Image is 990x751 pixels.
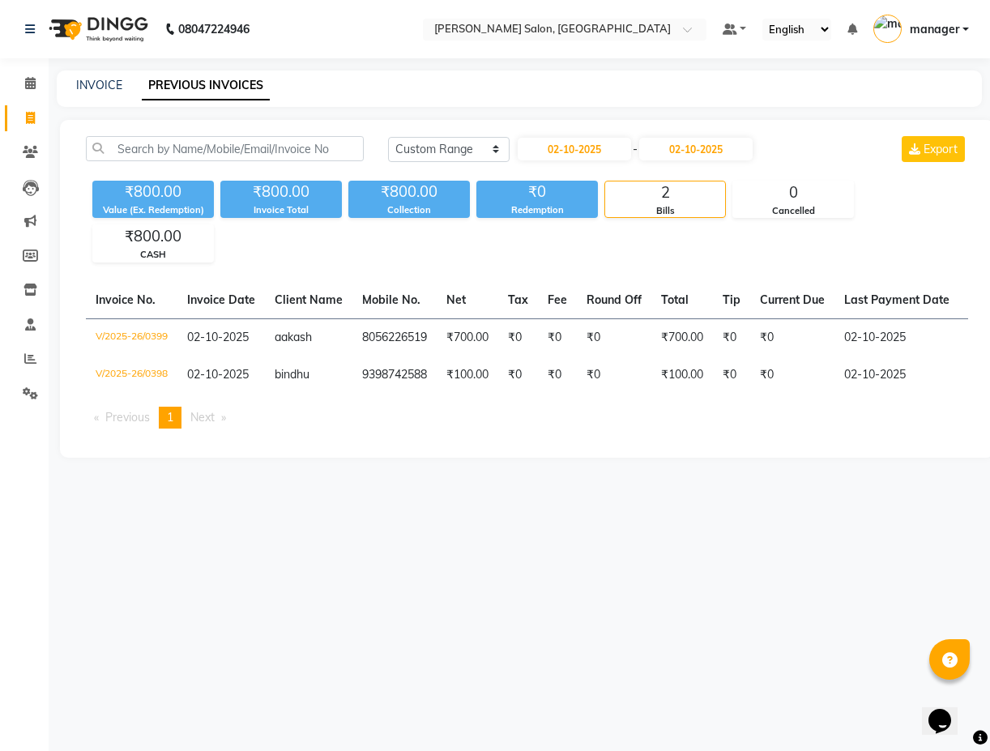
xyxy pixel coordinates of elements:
[187,367,249,382] span: 02-10-2025
[834,318,959,356] td: 02-10-2025
[538,356,577,394] td: ₹0
[275,292,343,307] span: Client Name
[41,6,152,52] img: logo
[105,410,150,425] span: Previous
[498,356,538,394] td: ₹0
[498,318,538,356] td: ₹0
[633,141,638,158] span: -
[639,138,753,160] input: End Date
[476,203,598,217] div: Redemption
[661,292,689,307] span: Total
[476,181,598,203] div: ₹0
[96,292,156,307] span: Invoice No.
[733,181,853,204] div: 0
[587,292,642,307] span: Round Off
[723,292,740,307] span: Tip
[93,248,213,262] div: CASH
[86,318,177,356] td: V/2025-26/0399
[348,181,470,203] div: ₹800.00
[750,318,834,356] td: ₹0
[86,407,968,429] nav: Pagination
[844,292,949,307] span: Last Payment Date
[518,138,631,160] input: Start Date
[362,292,420,307] span: Mobile No.
[437,356,498,394] td: ₹100.00
[220,181,342,203] div: ₹800.00
[142,71,270,100] a: PREVIOUS INVOICES
[352,356,437,394] td: 9398742588
[86,356,177,394] td: V/2025-26/0398
[651,356,713,394] td: ₹100.00
[605,204,725,218] div: Bills
[352,318,437,356] td: 8056226519
[577,356,651,394] td: ₹0
[167,410,173,425] span: 1
[348,203,470,217] div: Collection
[92,181,214,203] div: ₹800.00
[924,142,958,156] span: Export
[577,318,651,356] td: ₹0
[713,318,750,356] td: ₹0
[760,292,825,307] span: Current Due
[651,318,713,356] td: ₹700.00
[275,367,309,382] span: bindhu
[548,292,567,307] span: Fee
[733,204,853,218] div: Cancelled
[86,136,364,161] input: Search by Name/Mobile/Email/Invoice No
[190,410,215,425] span: Next
[750,356,834,394] td: ₹0
[178,6,250,52] b: 08047224946
[834,356,959,394] td: 02-10-2025
[873,15,902,43] img: manager
[437,318,498,356] td: ₹700.00
[187,330,249,344] span: 02-10-2025
[187,292,255,307] span: Invoice Date
[220,203,342,217] div: Invoice Total
[275,330,312,344] span: aakash
[446,292,466,307] span: Net
[92,203,214,217] div: Value (Ex. Redemption)
[713,356,750,394] td: ₹0
[902,136,965,162] button: Export
[93,225,213,248] div: ₹800.00
[538,318,577,356] td: ₹0
[76,78,122,92] a: INVOICE
[508,292,528,307] span: Tax
[605,181,725,204] div: 2
[910,21,959,38] span: manager
[922,686,974,735] iframe: chat widget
